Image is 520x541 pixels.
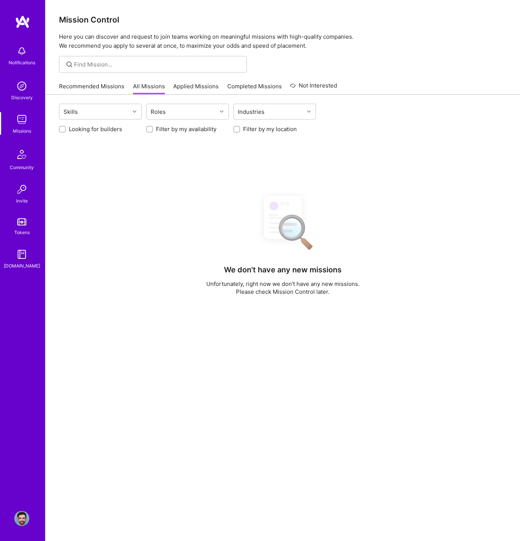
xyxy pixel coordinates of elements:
img: No Results [251,189,315,255]
h4: We don't have any new missions [224,265,342,274]
div: Industries [236,106,266,117]
div: Invite [16,197,28,205]
i: icon Chevron [220,110,224,113]
img: Invite [14,182,29,197]
p: Unfortunately, right now we don't have any new missions. [206,280,360,288]
img: Community [13,145,31,163]
i: icon Chevron [133,110,136,113]
img: bell [14,44,29,59]
i: icon SearchGrey [65,60,74,69]
div: Roles [149,106,168,117]
div: [DOMAIN_NAME] [4,262,40,270]
img: guide book [14,247,29,262]
img: User Avatar [14,511,29,526]
div: Notifications [9,59,35,66]
a: All Missions [133,82,165,95]
p: Here you can discover and request to join teams working on meaningful missions with high-quality ... [59,32,506,50]
a: Not Interested [290,81,337,95]
div: Discovery [11,94,33,101]
div: Community [10,163,34,171]
img: discovery [14,79,29,94]
div: Missions [13,127,31,135]
a: Completed Missions [227,82,282,95]
label: Filter by my location [243,125,297,133]
a: User Avatar [12,511,31,526]
img: tokens [17,218,26,225]
img: teamwork [14,112,29,127]
input: Find Mission... [74,60,241,68]
i: icon Chevron [307,110,311,113]
a: Recommended Missions [59,82,124,95]
label: Filter by my availability [156,125,216,133]
a: Applied Missions [173,82,219,95]
label: Looking for builders [69,125,122,133]
div: Skills [62,106,80,117]
p: Please check Mission Control later. [206,288,360,296]
h3: Mission Control [59,15,506,24]
div: Tokens [14,228,30,236]
img: logo [15,15,30,29]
